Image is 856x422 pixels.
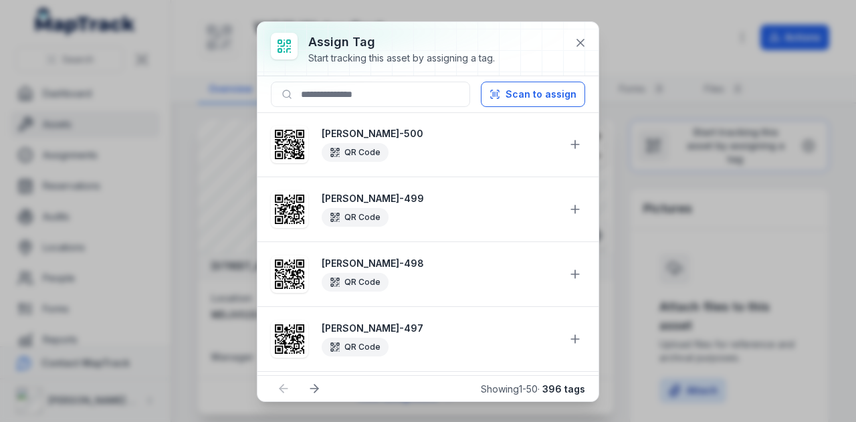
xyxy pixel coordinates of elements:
strong: [PERSON_NAME]-500 [322,127,557,140]
strong: [PERSON_NAME]-498 [322,257,557,270]
strong: 396 tags [542,383,585,395]
div: QR Code [322,208,389,227]
h3: Assign tag [308,33,495,51]
span: Showing 1 - 50 · [481,383,585,395]
div: QR Code [322,338,389,356]
button: Scan to assign [481,82,585,107]
div: Start tracking this asset by assigning a tag. [308,51,495,65]
div: QR Code [322,273,389,292]
div: QR Code [322,143,389,162]
strong: [PERSON_NAME]-499 [322,192,557,205]
strong: [PERSON_NAME]-497 [322,322,557,335]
